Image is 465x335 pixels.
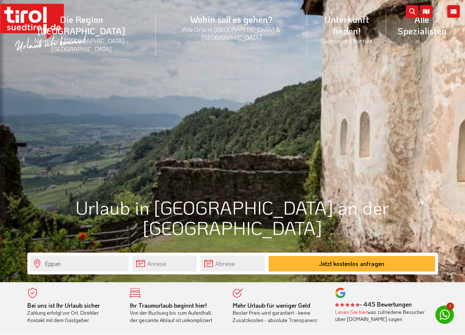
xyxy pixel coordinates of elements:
[335,300,412,308] b: - 445 Bewertungen
[201,256,265,271] input: Abreise
[156,6,307,49] a: Wohin soll es gehen?Alle Orte in [GEOGRAPHIC_DATA] & [GEOGRAPHIC_DATA]
[447,302,454,310] span: 1
[233,302,324,324] div: Bester Preis wird garantiert - keine Zusatzkosten - absolute Transparenz
[420,5,432,18] i: Karte öffnen
[447,5,460,18] i: Kontakt
[16,37,147,53] small: Nordtirol - [GEOGRAPHIC_DATA] - [GEOGRAPHIC_DATA]
[307,6,386,53] a: Unterkunft finden!Suchen und buchen
[233,301,310,309] b: Mehr Urlaub für weniger Geld
[30,256,129,271] input: Wo soll's hingehen?
[7,6,156,61] a: Die Region [GEOGRAPHIC_DATA]Nordtirol - [GEOGRAPHIC_DATA] - [GEOGRAPHIC_DATA]
[386,6,458,45] a: Alle Spezialisten
[335,308,367,315] a: Lesen Sie hier
[335,308,427,323] div: was zufriedene Besucher über [DOMAIN_NAME] sagen
[132,256,197,271] input: Anreise
[316,37,377,45] small: Suchen und buchen
[130,302,222,324] div: Von der Buchung bis zum Aufenthalt, der gesamte Ablauf ist unkompliziert
[27,302,119,324] div: Zahlung erfolgt vor Ort. Direkter Kontakt mit dem Gastgeber
[27,301,100,309] b: Bei uns ist Ihr Urlaub sicher
[165,25,299,41] small: Alle Orte in [GEOGRAPHIC_DATA] & [GEOGRAPHIC_DATA]
[269,256,435,271] button: Jetzt kostenlos anfragen
[435,305,454,324] a: 1
[27,197,438,238] h1: Urlaub in [GEOGRAPHIC_DATA] an der [GEOGRAPHIC_DATA]
[130,301,207,309] b: Ihr Traumurlaub beginnt hier!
